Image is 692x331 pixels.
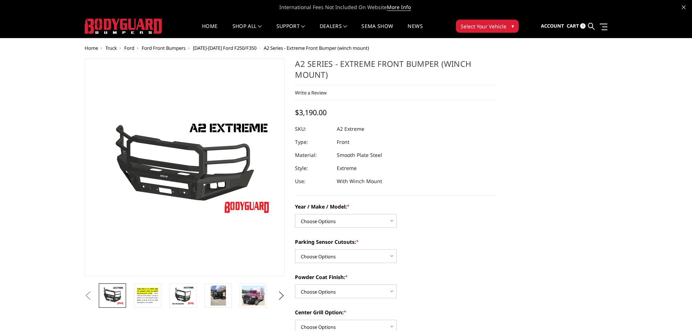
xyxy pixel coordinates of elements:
[295,175,331,188] dt: Use:
[202,24,218,38] a: Home
[337,149,382,162] dd: Smooth Plate Steel
[193,45,256,51] a: [DATE]-[DATE] Ford F250/F350
[85,58,285,276] a: A2 Series - Extreme Front Bumper (winch mount)
[295,89,327,96] a: Write a Review
[320,24,347,38] a: Dealers
[456,20,519,33] button: Select Your Vehicle
[580,23,586,29] span: 1
[337,122,364,136] dd: A2 Extreme
[295,162,331,175] dt: Style:
[295,238,495,246] label: Parking Sensor Cutouts:
[337,175,382,188] dd: With Winch Mount
[295,203,495,210] label: Year / Make / Model:
[124,45,134,51] a: Ford
[567,16,586,36] a: Cart 1
[276,24,305,38] a: Support
[85,19,163,34] img: BODYGUARD BUMPERS
[232,24,262,38] a: shop all
[567,23,579,29] span: Cart
[541,23,564,29] span: Account
[295,273,495,281] label: Powder Coat Finish:
[511,22,514,30] span: ▾
[337,136,349,149] dd: Front
[142,45,186,51] a: Ford Front Bumpers
[242,286,265,306] img: A2 Series - Extreme Front Bumper (winch mount)
[101,286,124,306] img: A2 Series - Extreme Front Bumper (winch mount)
[264,45,369,51] span: A2 Series - Extreme Front Bumper (winch mount)
[136,286,159,306] img: A2 Series - Extreme Front Bumper (winch mount)
[361,24,393,38] a: SEMA Show
[171,286,194,306] img: A2 Series - Extreme Front Bumper (winch mount)
[295,308,495,316] label: Center Grill Option:
[408,24,422,38] a: News
[83,290,94,301] button: Previous
[211,286,226,306] img: A2 Series - Extreme Front Bumper (winch mount)
[541,16,564,36] a: Account
[94,116,275,218] img: A2 Series - Extreme Front Bumper (winch mount)
[295,136,331,149] dt: Type:
[387,4,411,11] a: More Info
[276,290,287,301] button: Next
[461,23,506,30] span: Select Your Vehicle
[295,108,327,117] span: $3,190.00
[105,45,117,51] a: Truck
[295,122,331,136] dt: SKU:
[337,162,357,175] dd: Extreme
[295,58,495,85] h1: A2 Series - Extreme Front Bumper (winch mount)
[85,45,98,51] a: Home
[295,149,331,162] dt: Material:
